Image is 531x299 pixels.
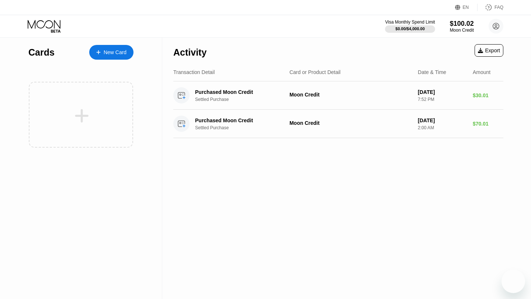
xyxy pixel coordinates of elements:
div: Activity [173,47,206,58]
div: Purchased Moon Credit [195,117,287,123]
div: EN [463,5,469,10]
iframe: Button to launch messaging window [502,270,525,293]
div: [DATE] [418,89,467,95]
div: 2:00 AM [418,125,467,130]
div: Date & Time [418,69,446,75]
div: Cards [28,47,55,58]
div: $30.01 [473,92,503,98]
div: Settled Purchase [195,125,294,130]
div: [DATE] [418,117,467,123]
div: EN [455,4,478,11]
div: New Card [104,49,126,56]
div: $70.01 [473,121,503,127]
div: Moon Credit [450,28,474,33]
div: 7:52 PM [418,97,467,102]
div: FAQ [494,5,503,10]
div: Export [478,48,500,53]
div: Purchased Moon Credit [195,89,287,95]
div: Moon Credit [289,92,412,98]
div: Visa Monthly Spend Limit$0.00/$4,000.00 [385,20,435,33]
div: New Card [89,45,133,60]
div: $100.02 [450,20,474,28]
div: Card or Product Detail [289,69,341,75]
div: Settled Purchase [195,97,294,102]
div: Amount [473,69,490,75]
div: Visa Monthly Spend Limit [385,20,435,25]
div: Transaction Detail [173,69,215,75]
div: FAQ [478,4,503,11]
div: Export [475,44,503,57]
div: Purchased Moon CreditSettled PurchaseMoon Credit[DATE]7:52 PM$30.01 [173,81,503,110]
div: $0.00 / $4,000.00 [395,27,425,31]
div: $100.02Moon Credit [450,20,474,33]
div: Purchased Moon CreditSettled PurchaseMoon Credit[DATE]2:00 AM$70.01 [173,110,503,138]
div: Moon Credit [289,120,412,126]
